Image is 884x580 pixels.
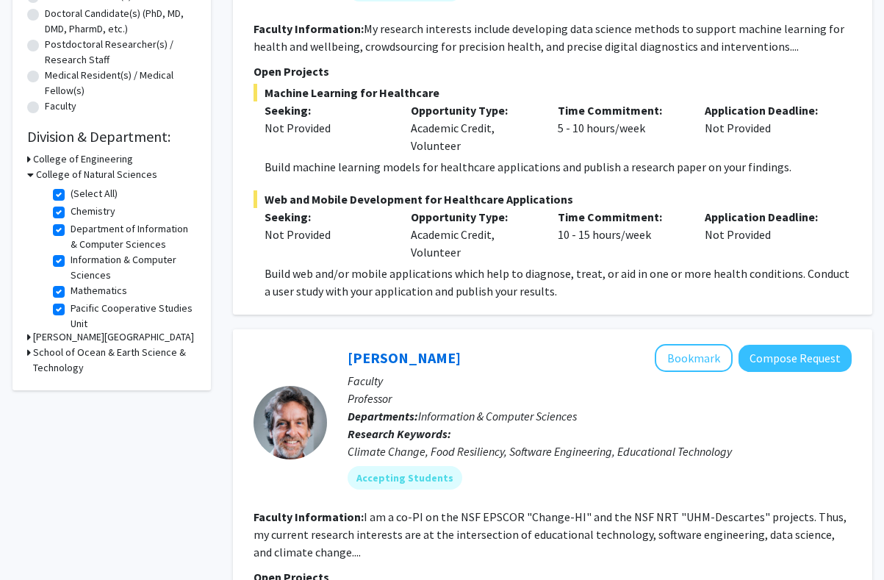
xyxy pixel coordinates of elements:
p: Time Commitment: [558,208,683,226]
fg-read-more: I am a co-PI on the NSF EPSCOR "Change-HI" and the NSF NRT "UHM-Descartes" projects. Thus, my cur... [254,509,847,559]
b: Faculty Information: [254,21,364,36]
b: Research Keywords: [348,426,451,441]
mat-chip: Accepting Students [348,466,462,490]
div: Not Provided [694,208,841,261]
label: Medical Resident(s) / Medical Fellow(s) [45,68,196,99]
h3: College of Engineering [33,151,133,167]
div: Academic Credit, Volunteer [400,208,547,261]
div: 5 - 10 hours/week [547,101,694,154]
label: Mathematics [71,283,127,298]
p: Faculty [348,372,852,390]
h2: Division & Department: [27,128,196,146]
label: (Select All) [71,186,118,201]
b: Faculty Information: [254,509,364,524]
p: Seeking: [265,101,389,119]
p: Professor [348,390,852,407]
h3: College of Natural Sciences [36,167,157,182]
span: Information & Computer Sciences [418,409,577,423]
label: Department of Information & Computer Sciences [71,221,193,252]
p: Application Deadline: [705,101,830,119]
label: Pacific Cooperative Studies Unit [71,301,193,332]
iframe: Chat [11,514,62,569]
div: Not Provided [694,101,841,154]
label: Doctoral Candidate(s) (PhD, MD, DMD, PharmD, etc.) [45,6,196,37]
p: Opportunity Type: [411,101,536,119]
a: [PERSON_NAME] [348,348,461,367]
div: Not Provided [265,226,389,243]
label: Postdoctoral Researcher(s) / Research Staff [45,37,196,68]
b: Departments: [348,409,418,423]
p: Open Projects [254,62,852,80]
span: Web and Mobile Development for Healthcare Applications [254,190,852,208]
h3: [PERSON_NAME][GEOGRAPHIC_DATA] [33,329,194,345]
p: Build web and/or mobile applications which help to diagnose, treat, or aid in one or more health ... [265,265,852,300]
p: Opportunity Type: [411,208,536,226]
div: Climate Change, Food Resiliency, Software Engineering, Educational Technology [348,443,852,460]
div: Not Provided [265,119,389,137]
span: Machine Learning for Healthcare [254,84,852,101]
label: Information & Computer Sciences [71,252,193,283]
p: Application Deadline: [705,208,830,226]
h3: School of Ocean & Earth Science & Technology [33,345,196,376]
div: Academic Credit, Volunteer [400,101,547,154]
label: Chemistry [71,204,115,219]
p: Build machine learning models for healthcare applications and publish a research paper on your fi... [265,158,852,176]
p: Seeking: [265,208,389,226]
fg-read-more: My research interests include developing data science methods to support machine learning for hea... [254,21,844,54]
button: Add Philip Johnson to Bookmarks [655,344,733,372]
div: 10 - 15 hours/week [547,208,694,261]
label: Faculty [45,99,76,114]
button: Compose Request to Philip Johnson [739,345,852,372]
p: Time Commitment: [558,101,683,119]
